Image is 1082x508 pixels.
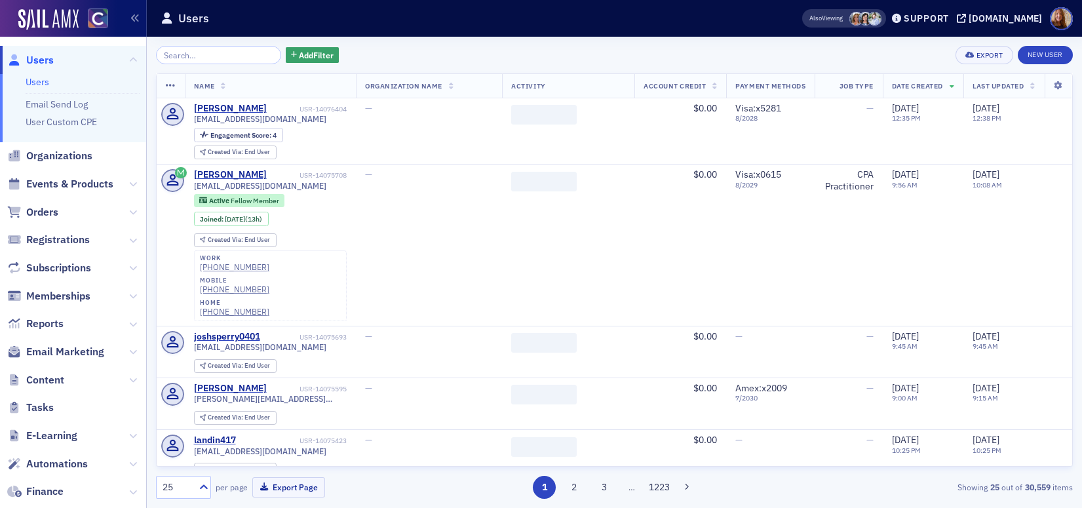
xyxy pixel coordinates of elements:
[26,401,54,415] span: Tasks
[973,180,1002,189] time: 10:08 AM
[988,481,1001,493] strong: 25
[269,171,347,180] div: USR-14075708
[194,233,277,247] div: Created Via: End User
[26,429,77,443] span: E-Learning
[735,168,781,180] span: Visa : x0615
[210,132,277,139] div: 4
[194,103,267,115] a: [PERSON_NAME]
[216,481,248,493] label: per page
[194,181,326,191] span: [EMAIL_ADDRESS][DOMAIN_NAME]
[208,413,244,421] span: Created Via :
[693,382,717,394] span: $0.00
[200,307,269,317] a: [PHONE_NUMBER]
[26,457,88,471] span: Automations
[735,382,787,394] span: Amex : x2009
[163,480,191,494] div: 25
[200,277,269,284] div: mobile
[231,196,279,205] span: Fellow Member
[892,393,918,402] time: 9:00 AM
[26,177,113,191] span: Events & Products
[225,214,245,224] span: [DATE]
[208,465,244,473] span: Created Via :
[511,105,577,125] span: ‌
[973,342,998,351] time: 9:45 AM
[200,284,269,294] a: [PHONE_NUMBER]
[208,362,270,370] div: End User
[840,81,874,90] span: Job Type
[957,14,1047,23] button: [DOMAIN_NAME]
[18,9,79,30] img: SailAMX
[194,128,283,142] div: Engagement Score: 4
[26,116,97,128] a: User Custom CPE
[26,149,92,163] span: Organizations
[26,289,90,303] span: Memberships
[262,333,347,342] div: USR-14075693
[892,168,919,180] span: [DATE]
[735,394,805,402] span: 7 / 2030
[973,81,1024,90] span: Last Updated
[194,81,215,90] span: Name
[156,46,281,64] input: Search…
[210,130,273,140] span: Engagement Score :
[973,330,999,342] span: [DATE]
[973,168,999,180] span: [DATE]
[365,81,442,90] span: Organization Name
[973,382,999,394] span: [DATE]
[976,52,1003,59] div: Export
[892,446,921,455] time: 10:25 PM
[199,197,279,205] a: Active Fellow Member
[194,435,236,446] a: landin417
[644,81,706,90] span: Account Credit
[79,9,108,31] a: View Homepage
[209,196,231,205] span: Active
[7,429,77,443] a: E-Learning
[533,476,556,499] button: 1
[194,146,277,159] div: Created Via: End User
[200,215,225,224] span: Joined :
[693,168,717,180] span: $0.00
[592,476,615,499] button: 3
[26,98,88,110] a: Email Send Log
[7,345,104,359] a: Email Marketing
[735,181,805,189] span: 8 / 2029
[365,330,372,342] span: —
[7,289,90,303] a: Memberships
[7,373,64,387] a: Content
[194,359,277,373] div: Created Via: End User
[511,81,545,90] span: Activity
[623,481,641,493] span: …
[200,254,269,262] div: work
[26,261,91,275] span: Subscriptions
[892,113,921,123] time: 12:35 PM
[859,12,872,26] span: Stacy Svendsen
[225,215,262,224] div: (13h)
[511,385,577,404] span: ‌
[26,373,64,387] span: Content
[7,401,54,415] a: Tasks
[7,457,88,471] a: Automations
[735,114,805,123] span: 8 / 2028
[563,476,586,499] button: 2
[693,102,717,114] span: $0.00
[269,385,347,393] div: USR-14075595
[26,53,54,68] span: Users
[26,317,64,331] span: Reports
[956,46,1013,64] button: Export
[824,169,873,192] div: CPA Practitioner
[866,434,874,446] span: —
[269,105,347,113] div: USR-14076404
[7,53,54,68] a: Users
[26,76,49,88] a: Users
[973,393,998,402] time: 9:15 AM
[208,414,270,421] div: End User
[26,345,104,359] span: Email Marketing
[194,383,267,395] a: [PERSON_NAME]
[849,12,863,26] span: Cheryl Moss
[194,169,267,181] div: [PERSON_NAME]
[511,172,577,191] span: ‌
[735,102,781,114] span: Visa : x5281
[208,237,270,244] div: End User
[7,233,90,247] a: Registrations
